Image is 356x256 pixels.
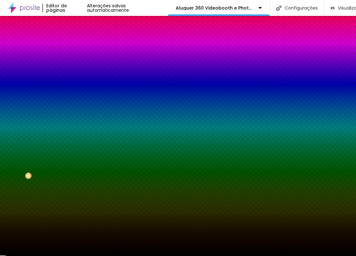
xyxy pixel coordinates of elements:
[276,5,281,11] img: Icone
[87,4,168,12] div: Alterações salvas automaticamente
[42,4,87,12] div: Editor de páginas
[331,5,335,11] img: view-1.svg
[176,6,254,10] p: Aluguer 360 Videobooth e Photobooth no [GEOGRAPHIC_DATA] | Eventos e Casamentos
